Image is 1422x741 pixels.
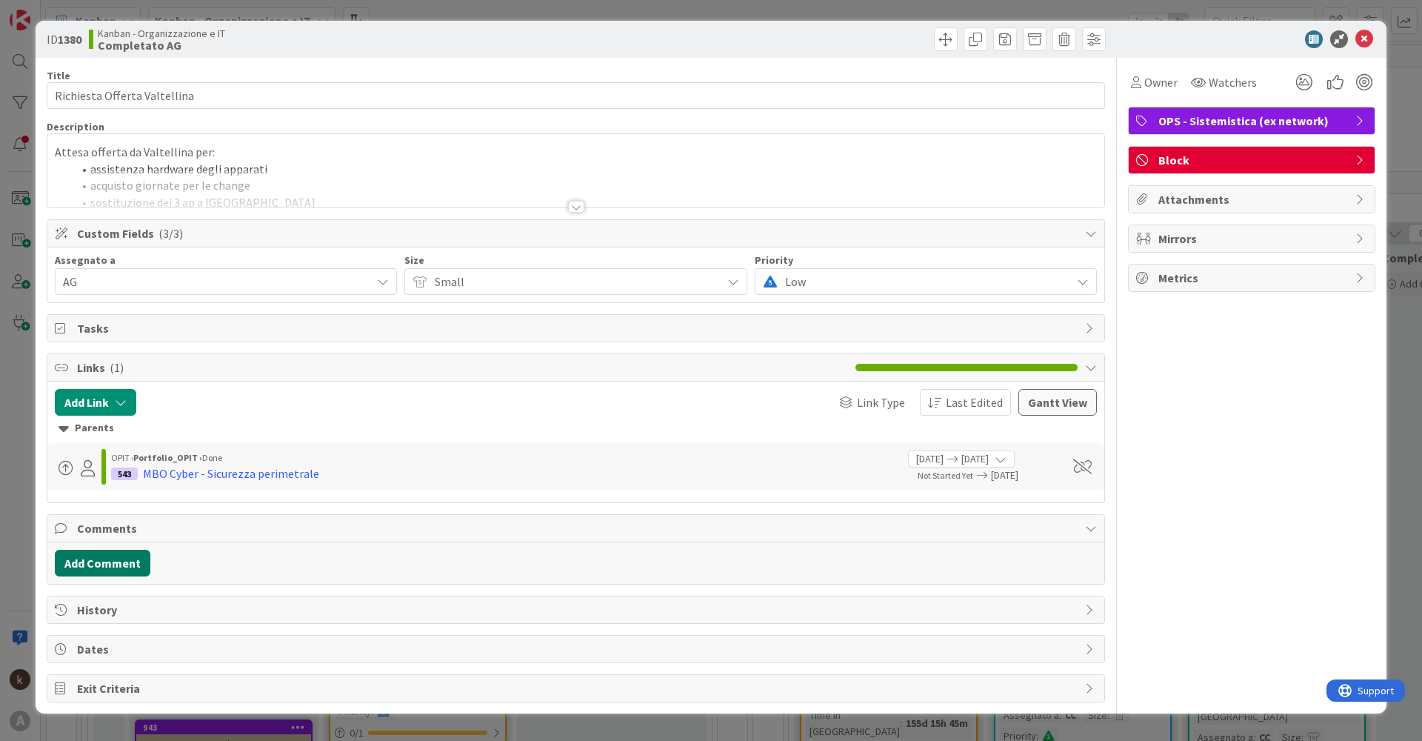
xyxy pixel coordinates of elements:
[111,452,133,463] span: OPIT ›
[133,452,202,463] b: Portfolio_OPIT ›
[98,39,225,51] b: Completato AG
[1158,151,1348,169] span: Block
[918,470,973,481] span: Not Started Yet
[98,27,225,39] span: Kanban - Organizzazione e IT
[961,451,989,467] span: [DATE]
[77,319,1078,337] span: Tasks
[77,519,1078,537] span: Comments
[857,393,905,411] span: Link Type
[111,468,138,480] div: 543
[55,389,136,416] button: Add Link
[946,393,1003,411] span: Last Edited
[63,273,371,290] span: AG
[110,360,124,375] span: ( 1 )
[58,32,81,47] b: 1380
[916,451,944,467] span: [DATE]
[77,679,1078,697] span: Exit Criteria
[59,420,1093,436] div: Parents
[920,389,1011,416] button: Last Edited
[435,271,713,292] span: Small
[47,120,104,133] span: Description
[785,271,1064,292] span: Low
[73,161,1097,178] li: assistenza hardware degli apparati
[202,452,222,463] span: Done
[1144,73,1178,91] span: Owner
[77,640,1078,658] span: Dates
[77,601,1078,619] span: History
[991,468,1056,483] span: [DATE]
[55,255,397,265] div: Assegnato a
[1158,230,1348,247] span: Mirrors
[47,69,70,82] label: Title
[1158,112,1348,130] span: OPS - Sistemistica (ex network)
[1158,269,1348,287] span: Metrics
[55,144,1097,161] p: Attesa offerta da Valtellina per:
[1018,389,1097,416] button: Gantt View
[47,30,81,48] span: ID
[77,225,1078,242] span: Custom Fields
[77,359,848,376] span: Links
[31,2,67,20] span: Support
[143,465,319,482] div: MBO Cyber - Sicurezza perimetrale
[1209,73,1257,91] span: Watchers
[1158,190,1348,208] span: Attachments
[755,255,1097,265] div: Priority
[158,226,183,241] span: ( 3/3 )
[55,550,150,576] button: Add Comment
[404,255,747,265] div: Size
[47,82,1105,109] input: type card name here...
